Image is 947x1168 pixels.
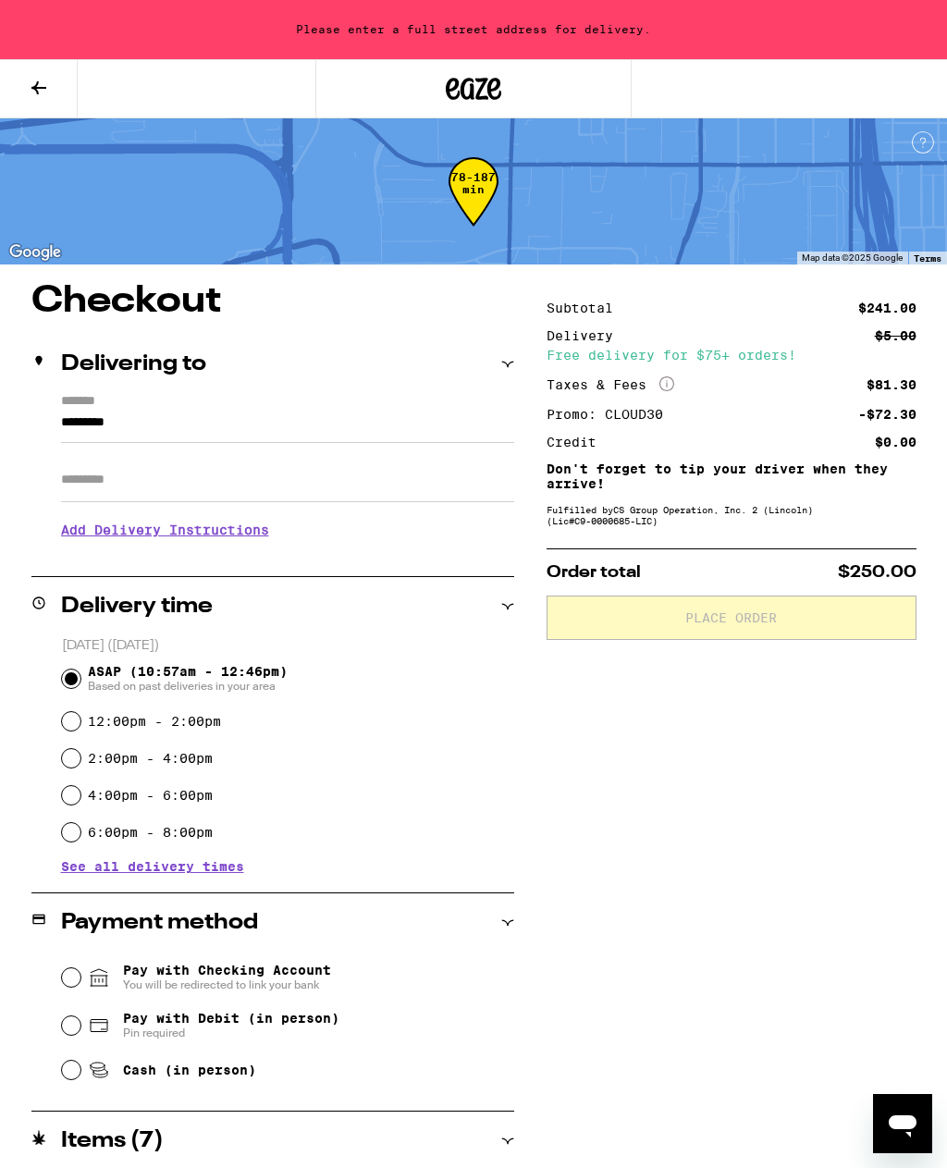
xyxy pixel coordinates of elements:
[61,1130,164,1152] h2: Items ( 7 )
[547,301,626,314] div: Subtotal
[867,378,916,391] div: $81.30
[123,1011,339,1026] span: Pay with Debit (in person)
[858,301,916,314] div: $241.00
[914,252,941,264] a: Terms
[547,564,641,581] span: Order total
[88,679,288,694] span: Based on past deliveries in your area
[123,977,331,992] span: You will be redirected to link your bank
[685,611,777,624] span: Place Order
[88,788,213,803] label: 4:00pm - 6:00pm
[61,353,206,375] h2: Delivering to
[802,252,903,263] span: Map data ©2025 Google
[838,564,916,581] span: $250.00
[547,349,916,362] div: Free delivery for $75+ orders!
[61,596,213,618] h2: Delivery time
[547,596,916,640] button: Place Order
[31,283,514,320] h1: Checkout
[88,751,213,766] label: 2:00pm - 4:00pm
[547,376,674,393] div: Taxes & Fees
[858,408,916,421] div: -$72.30
[547,461,916,491] p: Don't forget to tip your driver when they arrive!
[547,408,676,421] div: Promo: CLOUD30
[875,436,916,449] div: $0.00
[5,240,66,264] img: Google
[123,1026,339,1040] span: Pin required
[547,329,626,342] div: Delivery
[88,664,288,694] span: ASAP (10:57am - 12:46pm)
[875,329,916,342] div: $5.00
[61,509,514,551] h3: Add Delivery Instructions
[873,1094,932,1153] iframe: Button to launch messaging window
[62,637,514,655] p: [DATE] ([DATE])
[88,825,213,840] label: 6:00pm - 8:00pm
[61,912,258,934] h2: Payment method
[5,240,66,264] a: Open this area in Google Maps (opens a new window)
[123,1063,256,1077] span: Cash (in person)
[449,171,498,240] div: 78-187 min
[547,504,916,526] div: Fulfilled by CS Group Operation, Inc. 2 (Lincoln) (Lic# C9-0000685-LIC )
[61,551,514,566] p: We'll contact you at [PHONE_NUMBER] when we arrive
[123,963,331,992] span: Pay with Checking Account
[61,860,244,873] button: See all delivery times
[547,436,609,449] div: Credit
[88,714,221,729] label: 12:00pm - 2:00pm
